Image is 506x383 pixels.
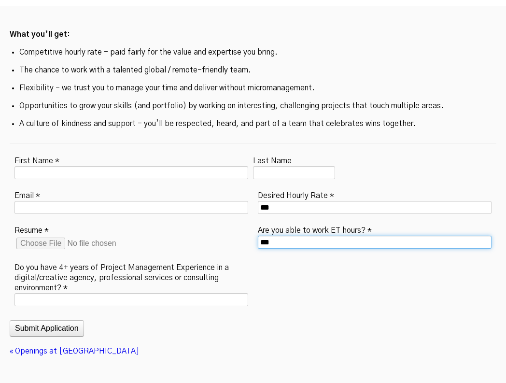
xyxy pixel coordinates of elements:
[19,65,487,75] p: The chance to work with a talented global / remote-friendly team.
[258,223,372,236] label: Are you able to work ET hours? *
[14,154,59,166] label: First Name *
[253,154,292,166] label: Last Name
[14,188,40,201] label: Email *
[19,83,487,93] p: Flexibility - we trust you to manage your time and deliver without micromanagement.
[19,119,487,129] p: A culture of kindness and support - you’ll be respected, heard, and part of a team that celebrate...
[14,223,49,236] label: Resume *
[10,347,139,355] a: « Openings at [GEOGRAPHIC_DATA]
[258,188,334,201] label: Desired Hourly Rate *
[10,320,84,337] button: Submit Application
[19,47,487,57] p: Competitive hourly rate - paid fairly for the value and expertise you bring.
[10,30,70,38] strong: What you’ll get:
[14,260,248,293] label: Do you have 4+ years of Project Management Experience in a digital/creative agency, professional ...
[19,101,487,111] p: Opportunities to grow your skills (and portfolio) by working on interesting, challenging projects...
